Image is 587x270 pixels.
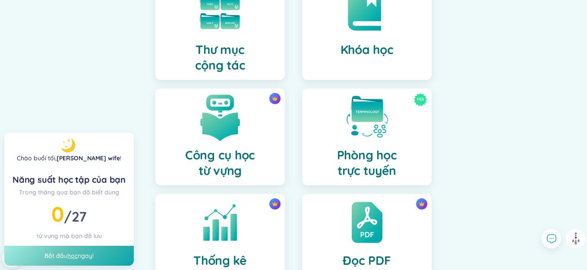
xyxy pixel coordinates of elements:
[72,208,87,225] span: 27
[185,147,255,178] h4: Công cụ học từ vựng
[11,174,127,186] div: Năng suất học tập của bạn
[195,42,246,73] h4: Thư mục cộng tác
[343,253,391,268] h4: Đọc PDF
[272,201,278,207] img: crown icon
[11,187,127,197] div: Trong tháng qua bạn đã biết dùng
[11,231,127,241] div: từ vựng mà bạn đã lưu
[419,201,425,207] img: crown icon
[147,89,293,185] a: crown iconCông cụ họctừ vựng
[57,154,120,162] a: [PERSON_NAME] wife
[51,201,64,227] span: 0
[64,208,87,225] span: /
[67,252,78,260] a: học
[569,232,583,246] img: to top
[417,93,424,106] span: Mới
[337,147,397,178] h4: Phòng học trực tuyến
[17,154,57,162] span: Chào buổi tối ,
[272,95,278,102] img: crown icon
[341,42,394,57] h4: Khóa học
[4,246,134,266] div: Bắt đầu ngay!
[293,89,440,185] a: MớiPhòng họctrực tuyến
[17,153,121,163] div: !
